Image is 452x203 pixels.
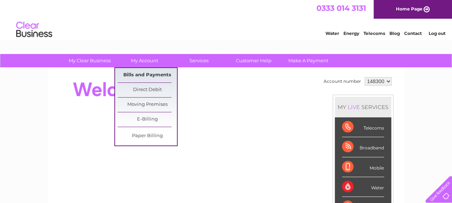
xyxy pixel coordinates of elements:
a: 0333 014 3131 [316,4,366,13]
a: Direct Debit [118,83,177,97]
a: Energy [343,31,359,36]
div: Clear Business is a trading name of Verastar Limited (registered in [GEOGRAPHIC_DATA] No. 3667643... [56,4,396,35]
div: LIVE [346,104,361,110]
a: Bills and Payments [118,68,177,82]
a: Customer Help [224,54,283,67]
a: Telecoms [364,31,385,36]
div: Broadband [342,137,384,157]
td: Account number [322,75,363,87]
a: Make A Payment [279,54,338,67]
div: MY SERVICES [335,97,391,117]
a: Log out [428,31,445,36]
img: logo.png [16,19,52,41]
a: Paper Billing [118,129,177,143]
a: Blog [389,31,400,36]
a: E-Billing [118,112,177,127]
a: Contact [404,31,422,36]
a: Services [169,54,229,67]
a: My Clear Business [60,54,119,67]
a: Water [325,31,339,36]
div: Telecoms [342,117,384,137]
div: Water [342,177,384,197]
div: Mobile [342,157,384,177]
a: Moving Premises [118,98,177,112]
a: My Account [115,54,174,67]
